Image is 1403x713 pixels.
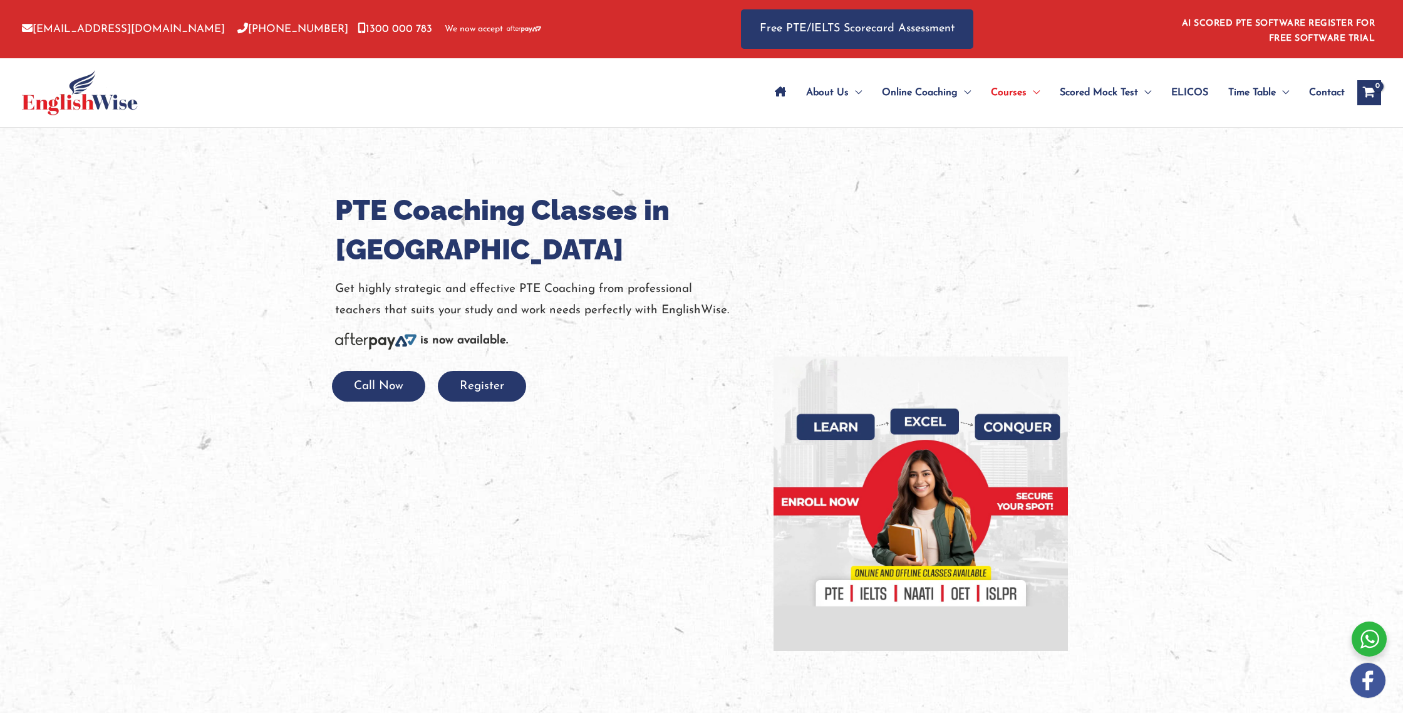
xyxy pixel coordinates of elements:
a: ELICOS [1161,71,1218,115]
a: [PHONE_NUMBER] [237,24,348,34]
img: banner-new-img [774,356,1068,651]
aside: Header Widget 1 [1174,9,1381,49]
p: Get highly strategic and effective PTE Coaching from professional teachers that suits your study ... [335,279,755,321]
span: Menu Toggle [958,71,971,115]
span: We now accept [445,23,503,36]
span: Menu Toggle [1027,71,1040,115]
nav: Site Navigation: Main Menu [765,71,1345,115]
span: ELICOS [1171,71,1208,115]
span: Scored Mock Test [1060,71,1138,115]
a: 1300 000 783 [358,24,432,34]
a: AI SCORED PTE SOFTWARE REGISTER FOR FREE SOFTWARE TRIAL [1182,19,1375,43]
button: Call Now [332,371,425,402]
a: About UsMenu Toggle [796,71,872,115]
button: Register [438,371,526,402]
span: Time Table [1228,71,1276,115]
h1: PTE Coaching Classes in [GEOGRAPHIC_DATA] [335,190,755,269]
span: Menu Toggle [1276,71,1289,115]
img: Afterpay-Logo [507,26,541,33]
span: Contact [1309,71,1345,115]
a: Call Now [332,380,425,392]
span: Menu Toggle [1138,71,1151,115]
span: About Us [806,71,849,115]
img: white-facebook.png [1350,663,1385,698]
a: View Shopping Cart, empty [1357,80,1381,105]
b: is now available. [420,335,508,346]
a: Scored Mock TestMenu Toggle [1050,71,1161,115]
span: Menu Toggle [849,71,862,115]
a: [EMAIL_ADDRESS][DOMAIN_NAME] [22,24,225,34]
a: Online CoachingMenu Toggle [872,71,981,115]
a: Register [438,380,526,392]
img: cropped-ew-logo [22,70,138,115]
img: Afterpay-Logo [335,333,417,350]
a: CoursesMenu Toggle [981,71,1050,115]
span: Online Coaching [882,71,958,115]
a: Contact [1299,71,1345,115]
span: Courses [991,71,1027,115]
a: Free PTE/IELTS Scorecard Assessment [741,9,973,49]
a: Time TableMenu Toggle [1218,71,1299,115]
